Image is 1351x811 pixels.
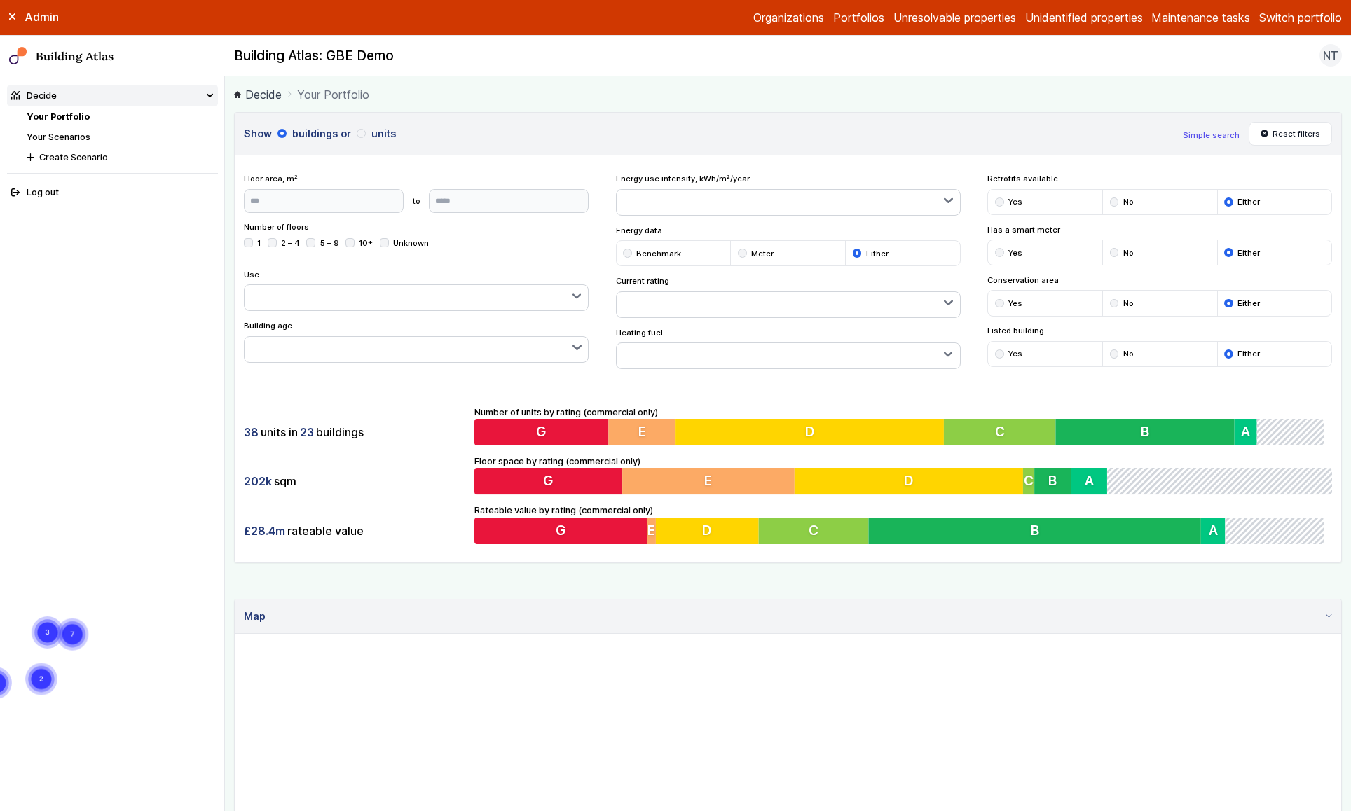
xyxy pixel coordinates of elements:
[244,518,465,544] div: rateable value
[9,47,27,65] img: main-0bbd2752.svg
[678,419,949,445] button: D
[1249,423,1258,440] span: A
[808,423,818,440] span: D
[987,224,1332,235] span: Has a smart meter
[556,522,567,539] span: G
[7,85,218,106] summary: Decide
[904,473,914,490] span: D
[474,504,1333,544] div: Rateable value by rating (commercial only)
[649,518,658,544] button: E
[300,424,314,440] span: 23
[949,419,1062,445] button: C
[812,522,822,539] span: C
[987,173,1332,184] span: Retrofits available
[1036,522,1045,539] span: B
[753,9,824,26] a: Organizations
[474,405,1333,446] div: Number of units by rating (commercial only)
[1259,9,1342,26] button: Switch portfolio
[1023,468,1034,494] button: C
[244,221,589,259] div: Number of floors
[244,468,465,494] div: sqm
[795,468,1023,494] button: D
[244,320,589,363] div: Building age
[543,473,554,490] span: G
[7,183,218,203] button: Log out
[872,518,1208,544] button: B
[1024,473,1034,490] span: C
[1048,473,1057,490] span: B
[1025,9,1143,26] a: Unidentified properties
[622,468,795,494] button: E
[1071,468,1107,494] button: A
[616,275,961,318] div: Current rating
[1062,419,1242,445] button: B
[650,522,657,539] span: E
[1148,423,1156,440] span: B
[244,173,589,212] div: Floor area, m²
[1249,122,1333,146] button: Reset filters
[657,518,761,544] button: D
[1216,522,1225,539] span: A
[27,132,90,142] a: Your Scenarios
[474,455,1333,495] div: Floor space by rating (commercial only)
[474,468,622,494] button: G
[704,473,712,490] span: E
[244,473,272,489] span: 202k
[1323,47,1338,64] span: NT
[27,111,90,122] a: Your Portfolio
[987,275,1332,286] span: Conservation area
[833,9,884,26] a: Portfolios
[1319,44,1342,67] button: NT
[1034,468,1071,494] button: B
[537,423,547,440] span: G
[1242,419,1264,445] button: A
[244,126,1174,141] h3: Show
[1208,518,1233,544] button: A
[1000,423,1010,440] span: C
[297,86,369,103] span: Your Portfolio
[244,523,285,539] span: £28.4m
[235,599,1341,634] summary: Map
[1151,9,1250,26] a: Maintenance tasks
[234,47,394,65] h2: Building Atlas: GBE Demo
[893,9,1016,26] a: Unresolvable properties
[244,419,465,445] div: units in buildings
[704,522,714,539] span: D
[22,147,218,167] button: Create Scenario
[474,518,649,544] button: G
[987,325,1332,336] span: Listed building
[1085,473,1094,490] span: A
[610,419,678,445] button: E
[640,423,647,440] span: E
[616,225,961,267] div: Energy data
[616,327,961,370] div: Heating fuel
[762,518,872,544] button: C
[244,189,589,213] form: to
[616,173,961,216] div: Energy use intensity, kWh/m²/year
[474,419,610,445] button: G
[234,86,282,103] a: Decide
[11,89,57,102] div: Decide
[244,269,589,312] div: Use
[1183,130,1240,141] button: Simple search
[244,424,259,440] span: 38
